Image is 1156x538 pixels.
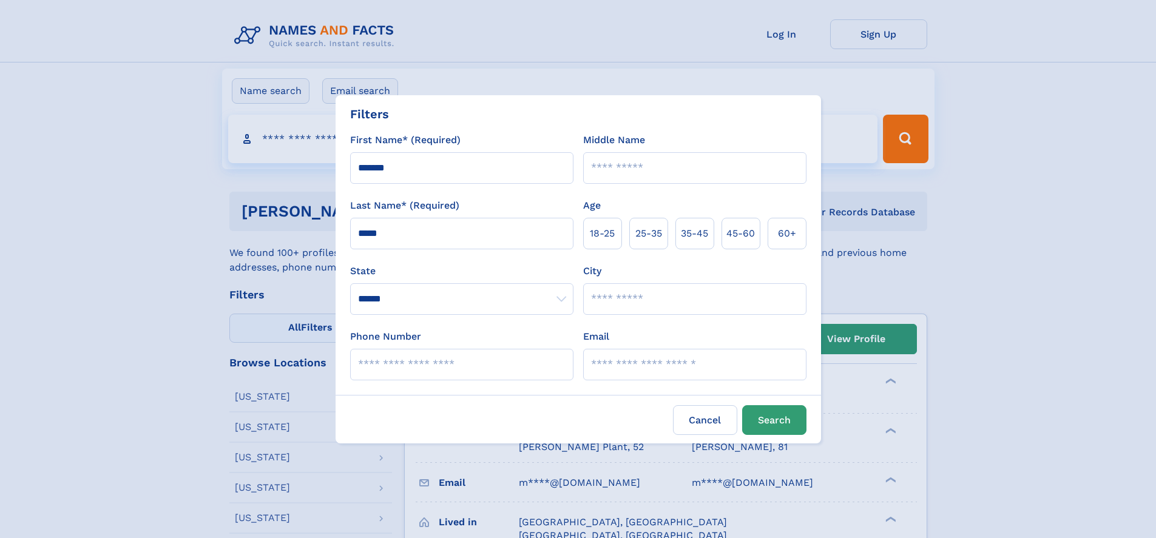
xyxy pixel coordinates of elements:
[590,226,615,241] span: 18‑25
[583,198,601,213] label: Age
[742,405,806,435] button: Search
[583,264,601,278] label: City
[583,133,645,147] label: Middle Name
[350,329,421,344] label: Phone Number
[681,226,708,241] span: 35‑45
[726,226,755,241] span: 45‑60
[583,329,609,344] label: Email
[778,226,796,241] span: 60+
[635,226,662,241] span: 25‑35
[350,133,461,147] label: First Name* (Required)
[350,198,459,213] label: Last Name* (Required)
[350,105,389,123] div: Filters
[350,264,573,278] label: State
[673,405,737,435] label: Cancel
